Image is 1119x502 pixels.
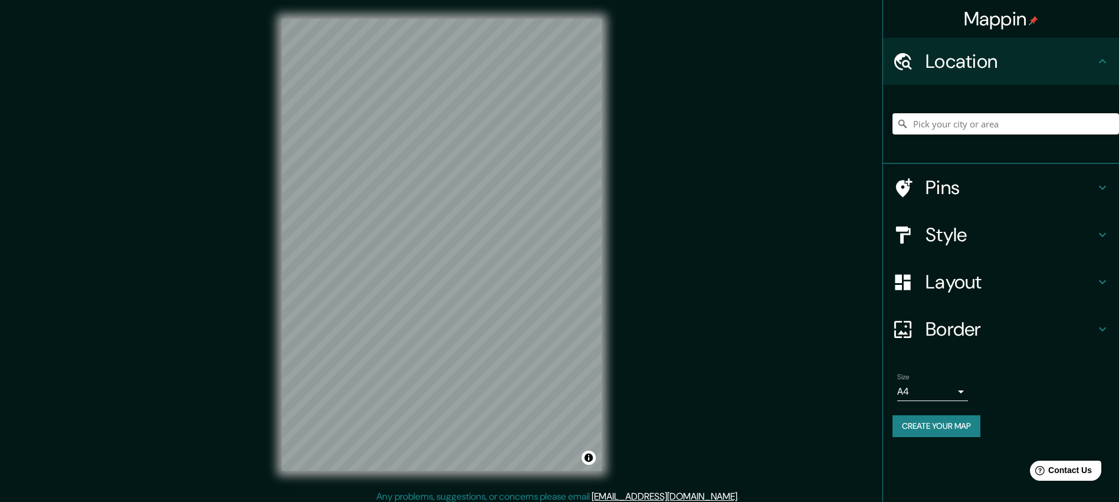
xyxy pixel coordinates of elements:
div: Pins [883,164,1119,211]
input: Pick your city or area [892,113,1119,134]
h4: Layout [926,270,1095,294]
div: Layout [883,258,1119,306]
div: Border [883,306,1119,353]
img: pin-icon.png [1029,16,1038,25]
h4: Border [926,317,1095,341]
label: Size [897,372,910,382]
button: Toggle attribution [582,451,596,465]
button: Create your map [892,415,980,437]
div: Style [883,211,1119,258]
div: A4 [897,382,968,401]
h4: Mappin [964,7,1039,31]
canvas: Map [282,19,602,471]
h4: Pins [926,176,1095,199]
h4: Location [926,50,1095,73]
h4: Style [926,223,1095,247]
iframe: Help widget launcher [1014,456,1106,489]
div: Location [883,38,1119,85]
